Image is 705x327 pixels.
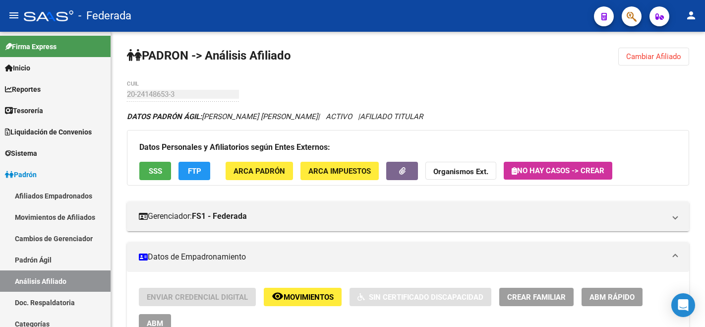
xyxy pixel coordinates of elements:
span: Padrón [5,169,37,180]
mat-expansion-panel-header: Gerenciador:FS1 - Federada [127,201,689,231]
span: AFILIADO TITULAR [360,112,423,121]
span: Movimientos [284,293,334,302]
button: SSS [139,162,171,180]
button: No hay casos -> Crear [504,162,612,180]
span: ABM Rápido [589,293,635,302]
button: FTP [178,162,210,180]
button: Cambiar Afiliado [618,48,689,65]
strong: DATOS PADRÓN ÁGIL: [127,112,202,121]
div: Open Intercom Messenger [671,293,695,317]
mat-icon: person [685,9,697,21]
span: Firma Express [5,41,57,52]
span: - Federada [78,5,131,27]
span: Sin Certificado Discapacidad [369,293,483,302]
span: Inicio [5,63,30,73]
strong: FS1 - Federada [192,211,247,222]
mat-expansion-panel-header: Datos de Empadronamiento [127,242,689,272]
button: ARCA Padrón [226,162,293,180]
button: Enviar Credencial Digital [139,288,256,306]
span: Cambiar Afiliado [626,52,681,61]
span: ARCA Padrón [234,167,285,176]
strong: PADRON -> Análisis Afiliado [127,49,291,63]
mat-icon: menu [8,9,20,21]
span: No hay casos -> Crear [512,166,604,175]
h3: Datos Personales y Afiliatorios según Entes Externos: [139,140,677,154]
i: | ACTIVO | [127,112,423,121]
button: ARCA Impuestos [300,162,379,180]
span: Liquidación de Convenios [5,127,92,137]
button: Movimientos [264,288,342,306]
button: ABM Rápido [582,288,643,306]
span: FTP [188,167,201,176]
mat-panel-title: Datos de Empadronamiento [139,252,665,262]
span: Crear Familiar [507,293,566,302]
button: Sin Certificado Discapacidad [350,288,491,306]
span: Tesorería [5,105,43,116]
span: Reportes [5,84,41,95]
strong: Organismos Ext. [433,167,488,176]
button: Organismos Ext. [425,162,496,180]
span: SSS [149,167,162,176]
button: Crear Familiar [499,288,574,306]
span: Sistema [5,148,37,159]
span: [PERSON_NAME] [PERSON_NAME] [127,112,318,121]
mat-icon: remove_red_eye [272,290,284,302]
mat-panel-title: Gerenciador: [139,211,665,222]
span: Enviar Credencial Digital [147,293,248,302]
span: ARCA Impuestos [308,167,371,176]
